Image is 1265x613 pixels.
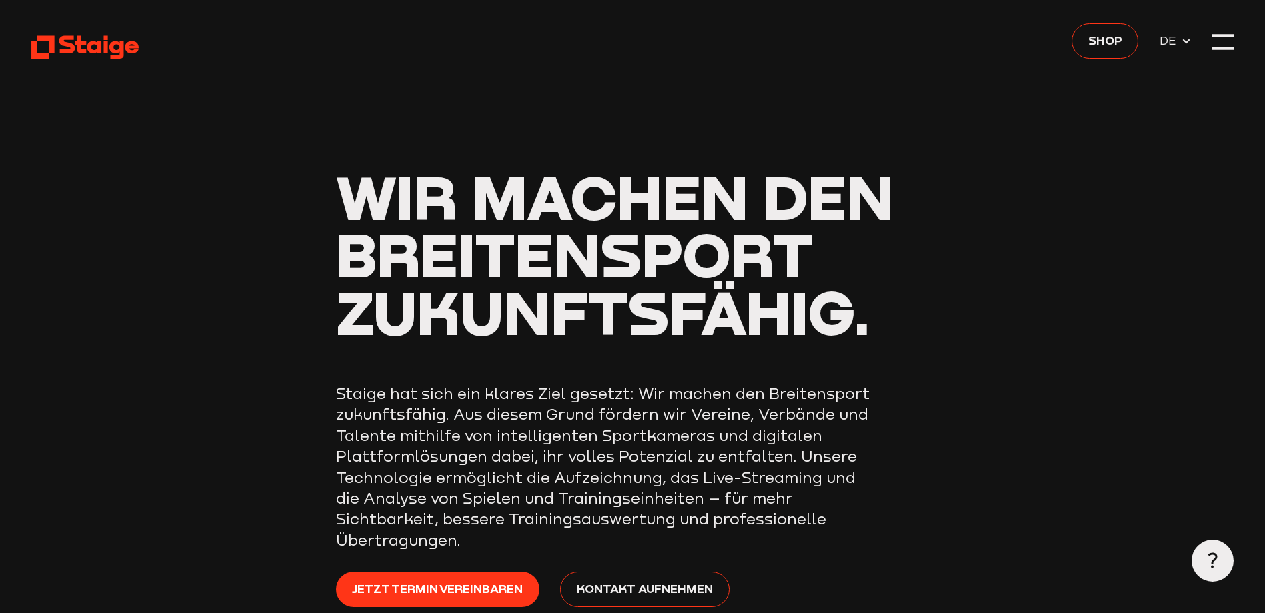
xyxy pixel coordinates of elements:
[1072,23,1138,59] a: Shop
[336,160,894,348] span: Wir machen den Breitensport zukunftsfähig.
[336,572,539,607] a: Jetzt Termin vereinbaren
[352,579,523,598] span: Jetzt Termin vereinbaren
[577,579,713,598] span: Kontakt aufnehmen
[336,383,870,551] p: Staige hat sich ein klares Ziel gesetzt: Wir machen den Breitensport zukunftsfähig. Aus diesem Gr...
[1160,31,1181,50] span: DE
[560,572,729,607] a: Kontakt aufnehmen
[1088,31,1122,49] span: Shop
